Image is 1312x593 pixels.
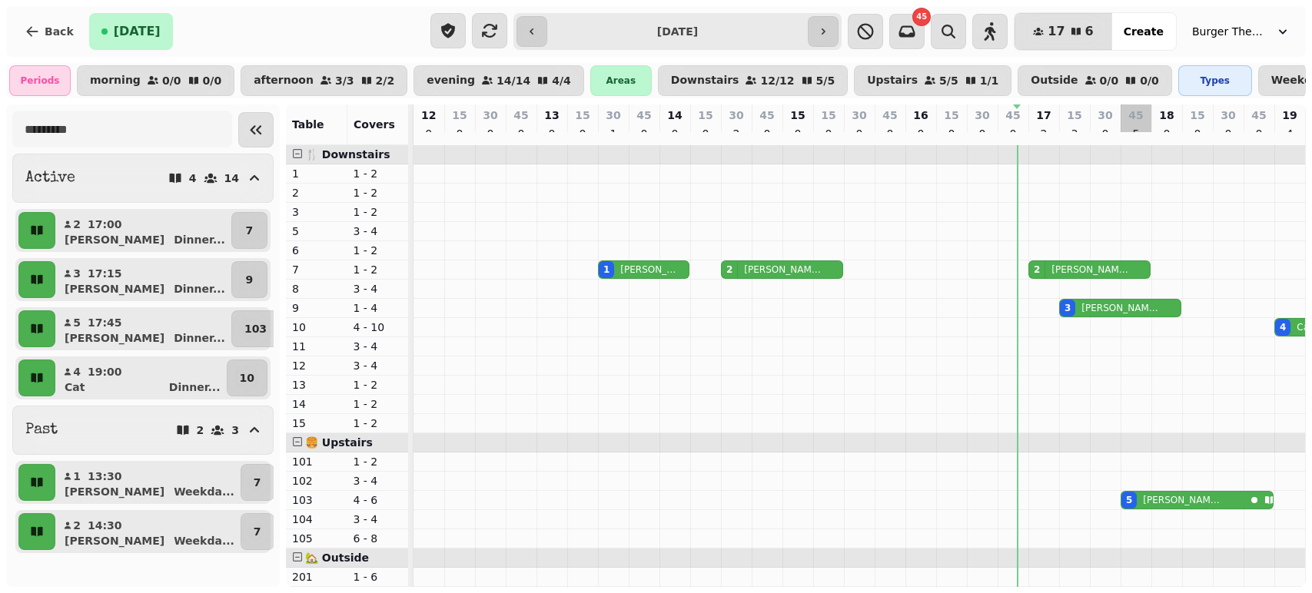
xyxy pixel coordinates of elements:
[246,272,254,287] p: 9
[1128,108,1143,123] p: 45
[114,25,161,38] span: [DATE]
[238,112,274,147] button: Collapse sidebar
[1065,302,1071,314] div: 3
[241,513,274,550] button: 7
[292,185,341,200] p: 2
[916,13,927,21] span: 45
[414,65,584,96] button: evening14/144/4
[231,212,267,249] button: 7
[292,118,324,131] span: Table
[292,300,341,316] p: 9
[58,212,228,249] button: 217:00[PERSON_NAME]Dinner...
[730,126,742,141] p: 2
[292,569,341,585] p: 201
[72,469,81,484] p: 1
[852,108,866,123] p: 30
[354,118,395,131] span: Covers
[254,475,261,490] p: 7
[354,473,403,489] p: 3 - 4
[65,281,164,296] p: [PERSON_NAME]
[292,166,341,181] p: 1
[607,126,619,141] p: 1
[1081,302,1160,314] p: [PERSON_NAME] Tredgett
[354,512,403,527] p: 3 - 4
[790,108,805,123] p: 15
[759,108,774,123] p: 45
[1048,25,1065,38] span: 17
[423,126,435,141] p: 0
[12,13,86,50] button: Back
[421,108,436,123] p: 12
[726,263,732,276] div: 2
[483,108,497,123] p: 30
[12,154,274,203] button: Active414
[12,406,274,455] button: Past23
[45,26,74,37] span: Back
[1161,126,1173,141] p: 0
[292,204,341,220] p: 3
[1068,126,1081,141] p: 3
[1051,263,1130,276] p: [PERSON_NAME] [PERSON_NAME] (FT)
[292,531,341,546] p: 105
[576,126,589,141] p: 0
[1067,108,1081,123] p: 15
[292,320,341,335] p: 10
[729,108,743,123] p: 30
[944,108,958,123] p: 15
[354,243,403,258] p: 1 - 2
[72,518,81,533] p: 2
[231,261,267,298] button: 9
[174,484,234,499] p: Weekda ...
[58,359,224,396] button: 419:00CatDinner...
[58,310,228,347] button: 517:45[PERSON_NAME]Dinner...
[792,126,804,141] p: 0
[292,396,341,412] p: 14
[88,518,122,533] p: 14:30
[88,364,122,379] p: 19:00
[822,126,835,141] p: 0
[231,310,280,347] button: 103
[197,425,204,436] p: 2
[854,65,1011,96] button: Upstairs5/51/1
[65,484,164,499] p: [PERSON_NAME]
[1140,75,1159,86] p: 0 / 0
[376,75,395,86] p: 2 / 2
[292,281,341,296] p: 8
[354,185,403,200] p: 1 - 2
[88,217,122,232] p: 17:00
[1183,18,1300,45] button: Burger Theory
[1111,13,1176,50] button: Create
[335,75,354,86] p: 3 / 3
[88,266,122,281] p: 17:15
[1178,65,1252,96] div: Types
[174,232,225,247] p: Dinner ...
[620,263,677,276] p: [PERSON_NAME] [PERSON_NAME]
[58,513,237,550] button: 214:30[PERSON_NAME]Weekda...
[354,281,403,296] p: 3 - 4
[427,75,475,87] p: evening
[453,126,466,141] p: 0
[636,108,651,123] p: 45
[174,330,225,346] p: Dinner ...
[354,492,403,508] p: 4 - 6
[292,512,341,527] p: 104
[915,126,927,141] p: 0
[189,173,197,184] p: 4
[241,464,274,501] button: 7
[1098,108,1112,123] p: 30
[1015,13,1111,50] button: 176
[354,262,403,277] p: 1 - 2
[1192,24,1269,39] span: Burger Theory
[1130,126,1142,141] p: 5
[224,173,239,184] p: 14
[515,126,527,141] p: 0
[72,217,81,232] p: 2
[292,262,341,277] p: 7
[1100,75,1119,86] p: 0 / 0
[667,108,682,123] p: 14
[939,75,958,86] p: 5 / 5
[246,223,254,238] p: 7
[698,108,712,123] p: 15
[169,379,221,395] p: Dinner ...
[227,359,267,396] button: 10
